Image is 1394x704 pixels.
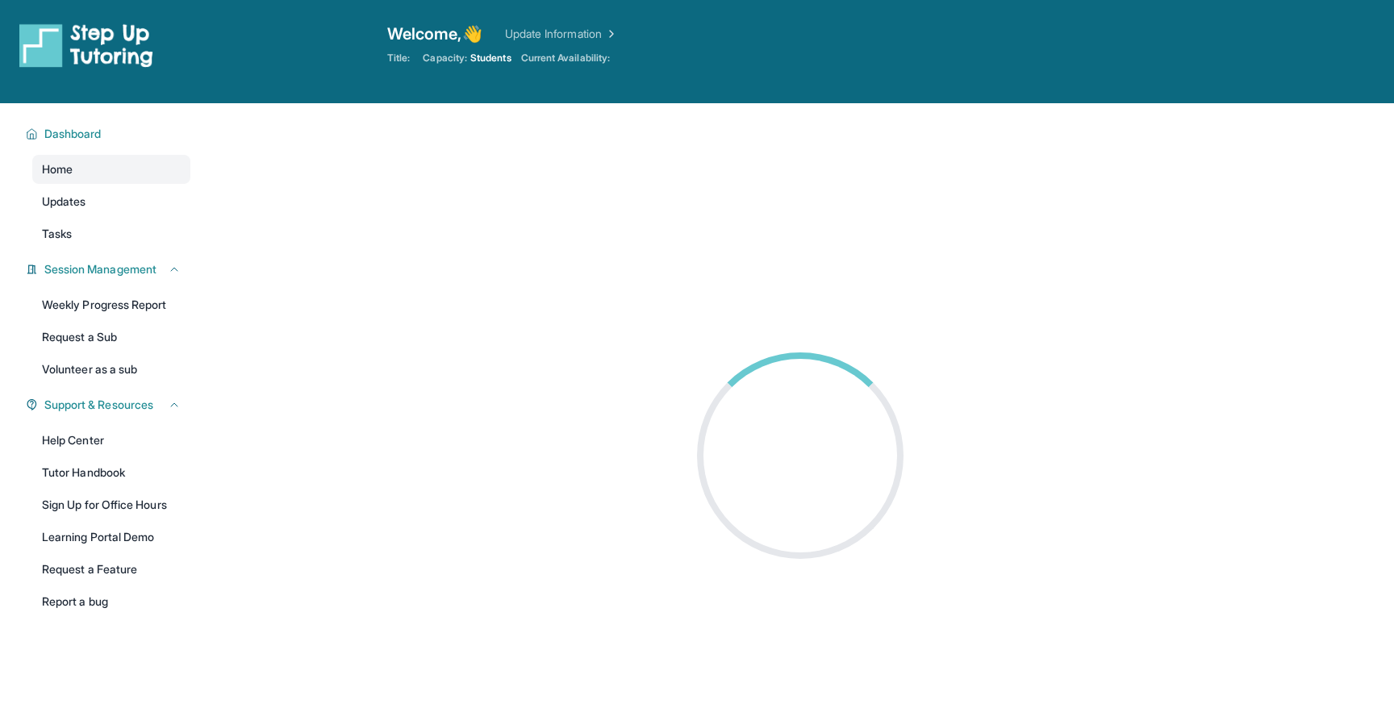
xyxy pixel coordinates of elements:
[32,523,190,552] a: Learning Portal Demo
[32,458,190,487] a: Tutor Handbook
[387,23,482,45] span: Welcome, 👋
[32,490,190,519] a: Sign Up for Office Hours
[38,126,181,142] button: Dashboard
[423,52,467,65] span: Capacity:
[521,52,610,65] span: Current Availability:
[44,126,102,142] span: Dashboard
[387,52,410,65] span: Title:
[470,52,511,65] span: Students
[42,161,73,177] span: Home
[32,426,190,455] a: Help Center
[38,261,181,277] button: Session Management
[32,290,190,319] a: Weekly Progress Report
[602,26,618,42] img: Chevron Right
[32,323,190,352] a: Request a Sub
[32,219,190,248] a: Tasks
[44,261,157,277] span: Session Management
[44,397,153,413] span: Support & Resources
[38,397,181,413] button: Support & Resources
[32,187,190,216] a: Updates
[32,587,190,616] a: Report a bug
[32,555,190,584] a: Request a Feature
[19,23,153,68] img: logo
[505,26,618,42] a: Update Information
[32,355,190,384] a: Volunteer as a sub
[42,194,86,210] span: Updates
[32,155,190,184] a: Home
[42,226,72,242] span: Tasks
